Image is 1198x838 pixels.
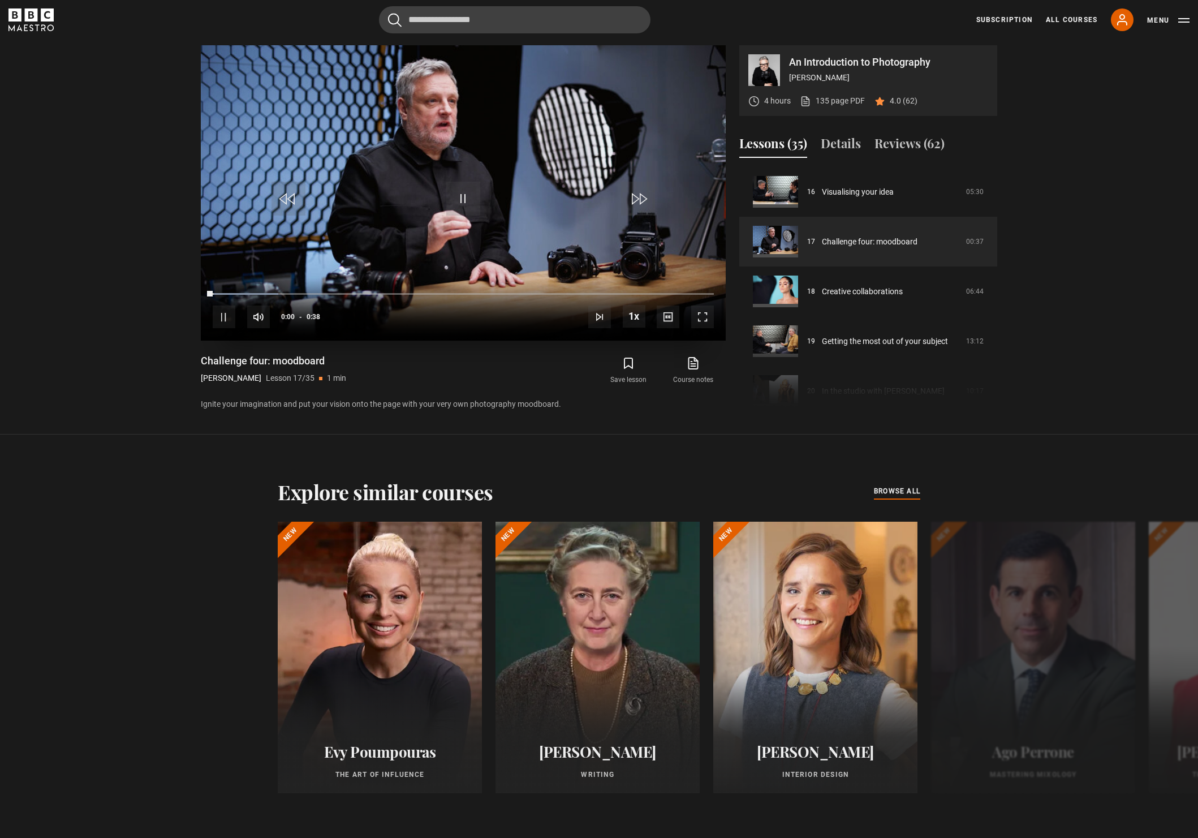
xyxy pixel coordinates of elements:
a: [PERSON_NAME] Interior Design New [713,522,917,793]
p: [PERSON_NAME] [789,72,988,84]
p: Ignite your imagination and put your vision onto the page with your very own photography moodboard. [201,398,726,410]
a: Getting the most out of your subject [822,336,948,347]
span: 0:38 [307,307,320,327]
button: Pause [213,306,235,328]
h2: [PERSON_NAME] [727,743,904,760]
p: 4 hours [764,95,791,107]
svg: BBC Maestro [8,8,54,31]
span: 0:00 [281,307,295,327]
h2: Ago Perrone [945,743,1122,760]
button: Lessons (35) [739,134,807,158]
button: Playback Rate [623,305,645,328]
p: Interior Design [727,770,904,780]
input: Search [379,6,650,33]
button: Next Lesson [588,306,611,328]
p: Mastering Mixology [945,770,1122,780]
p: Lesson 17/35 [266,372,314,384]
a: Course notes [661,354,726,387]
button: Save lesson [596,354,661,387]
p: Writing [509,770,686,780]
h2: Explore similar courses [278,480,493,504]
a: All Courses [1046,15,1097,25]
a: Visualising your idea [822,186,894,198]
button: Reviews (62) [874,134,945,158]
a: [PERSON_NAME] Writing New [495,522,700,793]
div: Progress Bar [213,293,714,295]
h2: [PERSON_NAME] [509,743,686,760]
a: Ago Perrone Mastering Mixology New [931,522,1135,793]
p: [PERSON_NAME] [201,372,261,384]
a: browse all [874,485,920,498]
button: Toggle navigation [1147,15,1190,26]
button: Captions [657,306,679,328]
a: Challenge four: moodboard [822,236,917,248]
span: browse all [874,485,920,497]
p: An Introduction to Photography [789,57,988,67]
h2: Evy Poumpouras [291,743,468,760]
video-js: Video Player [201,45,726,341]
a: Evy Poumpouras The Art of Influence New [278,522,482,793]
a: Creative collaborations [822,286,903,298]
p: The Art of Influence [291,770,468,780]
button: Fullscreen [691,306,714,328]
button: Submit the search query [388,13,402,27]
span: - [299,313,302,321]
p: 4.0 (62) [890,95,917,107]
button: Mute [247,306,270,328]
a: Subscription [976,15,1032,25]
h1: Challenge four: moodboard [201,354,346,368]
a: 135 page PDF [800,95,865,107]
button: Details [821,134,861,158]
p: 1 min [327,372,346,384]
